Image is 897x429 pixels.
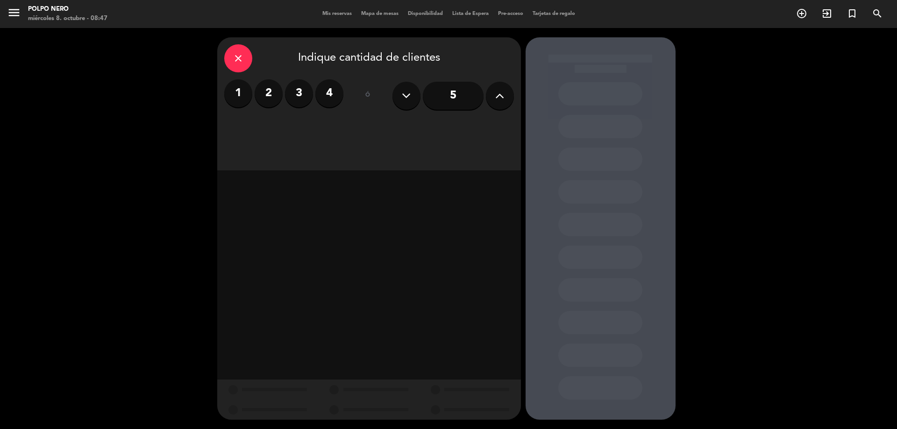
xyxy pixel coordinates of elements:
[233,53,244,64] i: close
[7,6,21,23] button: menu
[356,11,403,16] span: Mapa de mesas
[224,44,514,72] div: Indique cantidad de clientes
[403,11,448,16] span: Disponibilidad
[285,79,313,107] label: 3
[821,8,833,19] i: exit_to_app
[7,6,21,20] i: menu
[847,8,858,19] i: turned_in_not
[315,79,343,107] label: 4
[493,11,528,16] span: Pre-acceso
[255,79,283,107] label: 2
[224,79,252,107] label: 1
[796,8,807,19] i: add_circle_outline
[28,14,107,23] div: miércoles 8. octubre - 08:47
[872,8,883,19] i: search
[528,11,580,16] span: Tarjetas de regalo
[318,11,356,16] span: Mis reservas
[28,5,107,14] div: Polpo Nero
[448,11,493,16] span: Lista de Espera
[353,79,383,112] div: ó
